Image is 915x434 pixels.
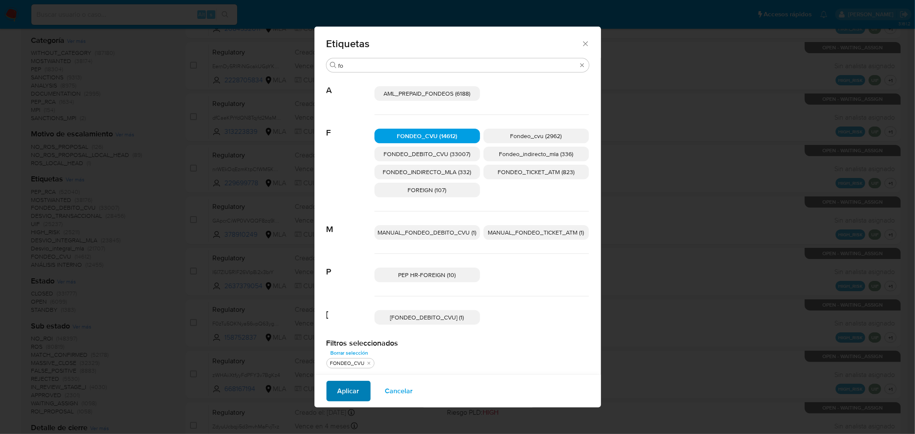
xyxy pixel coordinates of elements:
[374,129,480,143] div: FONDEO_CVU (14612)
[326,254,374,277] span: P
[326,338,589,348] h2: Filtros seleccionados
[374,183,480,197] div: FOREIGN (107)
[374,147,480,161] div: FONDEO_DEBITO_CVU (33007)
[374,165,480,179] div: FONDEO_INDIRECTO_MLA (332)
[390,313,464,322] span: [FONDEO_DEBITO_CVU] (1)
[326,72,374,96] span: A
[338,382,359,401] span: Aplicar
[385,382,413,401] span: Cancelar
[397,132,457,140] span: FONDEO_CVU (14612)
[488,228,584,237] span: MANUAL_FONDEO_TICKET_ATM (1)
[338,62,577,69] input: Buscar filtro
[483,129,589,143] div: Fondeo_cvu (2962)
[483,225,589,240] div: MANUAL_FONDEO_TICKET_ATM (1)
[499,150,573,158] span: Fondeo_indirecto_mla (336)
[326,348,373,358] button: Borrar selección
[483,165,589,179] div: FONDEO_TICKET_ATM (823)
[383,168,471,176] span: FONDEO_INDIRECTO_MLA (332)
[326,296,374,319] span: [
[329,360,366,367] div: FONDEO_CVU
[498,168,574,176] span: FONDEO_TICKET_ATM (823)
[365,360,372,367] button: quitar FONDEO_CVU
[374,86,480,101] div: AML_PREPAID_FONDEOS (6188)
[330,62,337,69] button: Buscar
[483,147,589,161] div: Fondeo_indirecto_mla (336)
[384,150,471,158] span: FONDEO_DEBITO_CVU (33007)
[374,381,424,401] button: Cancelar
[384,89,471,98] span: AML_PREPAID_FONDEOS (6188)
[326,211,374,235] span: M
[331,349,368,357] span: Borrar selección
[326,381,371,401] button: Aplicar
[326,39,582,49] span: Etiquetas
[399,271,456,279] span: PEP HR-FOREIGN (10)
[374,225,480,240] div: MANUAL_FONDEO_DEBITO_CVU (1)
[374,268,480,282] div: PEP HR-FOREIGN (10)
[579,62,586,69] button: Borrar
[374,310,480,325] div: [FONDEO_DEBITO_CVU] (1)
[408,186,447,194] span: FOREIGN (107)
[581,39,589,47] button: Cerrar
[378,228,477,237] span: MANUAL_FONDEO_DEBITO_CVU (1)
[510,132,562,140] span: Fondeo_cvu (2962)
[326,115,374,138] span: F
